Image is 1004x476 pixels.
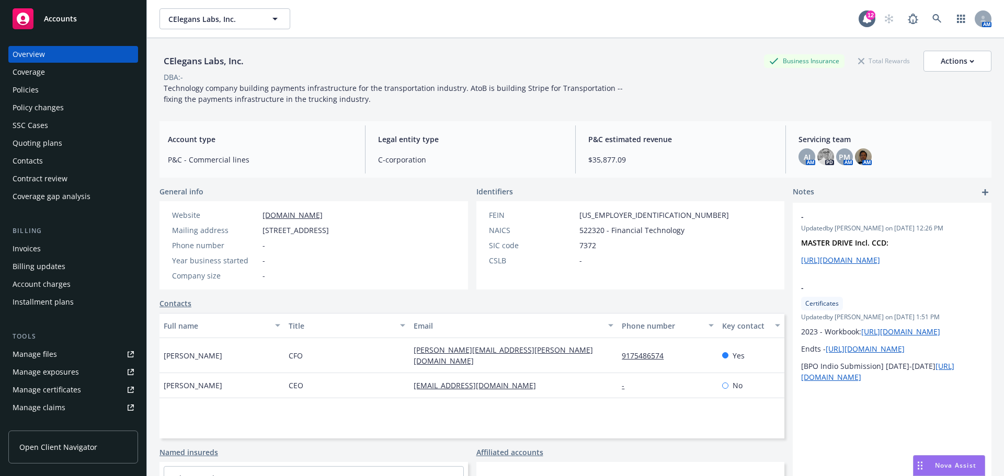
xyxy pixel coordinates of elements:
span: - [801,282,956,293]
div: Phone number [622,320,702,331]
a: Manage certificates [8,381,138,398]
div: Policies [13,82,39,98]
div: 12 [866,10,875,19]
span: CFO [289,350,303,361]
div: Manage certificates [13,381,81,398]
a: [URL][DOMAIN_NAME] [826,344,905,354]
button: Phone number [618,313,717,338]
div: -Updatedby [PERSON_NAME] on [DATE] 12:26 PMMASTER DRIVE Incl. CCD:[URL][DOMAIN_NAME] [793,203,991,274]
button: Email [409,313,618,338]
span: $35,877.09 [588,154,773,165]
span: [PERSON_NAME] [164,380,222,391]
div: Coverage [13,64,45,80]
a: Installment plans [8,294,138,310]
span: - [263,270,265,281]
span: [PERSON_NAME] [164,350,222,361]
button: Key contact [718,313,784,338]
a: [PERSON_NAME][EMAIL_ADDRESS][PERSON_NAME][DOMAIN_NAME] [414,345,593,366]
a: Manage BORs [8,417,138,434]
a: Account charges [8,276,138,293]
span: Technology company building payments infrastructure for the transportation industry. AtoB is buil... [164,83,625,104]
button: Title [284,313,409,338]
span: C-corporation [378,154,563,165]
div: Key contact [722,320,769,331]
div: Account charges [13,276,71,293]
span: Notes [793,186,814,199]
span: - [801,211,956,222]
div: Phone number [172,240,258,251]
span: Updated by [PERSON_NAME] on [DATE] 12:26 PM [801,224,983,233]
div: Email [414,320,602,331]
div: Website [172,210,258,220]
a: Overview [8,46,138,63]
div: DBA: - [164,72,183,83]
span: Account type [168,134,352,145]
a: Affiliated accounts [476,447,543,458]
a: [URL][DOMAIN_NAME] [801,255,880,265]
span: - [579,255,582,266]
div: NAICS [489,225,575,236]
span: No [733,380,743,391]
span: 522320 - Financial Technology [579,225,684,236]
span: General info [159,186,203,197]
a: Invoices [8,240,138,257]
div: Drag to move [914,456,927,475]
a: Start snowing [878,8,899,29]
span: CEO [289,380,303,391]
a: Manage exposures [8,364,138,380]
div: -CertificatesUpdatedby [PERSON_NAME] on [DATE] 1:51 PM2023 - Workbook:[URL][DOMAIN_NAME]Endts -[U... [793,274,991,391]
span: - [263,255,265,266]
img: photo [817,148,834,165]
div: SIC code [489,240,575,251]
a: - [622,380,633,390]
a: Contract review [8,170,138,187]
div: FEIN [489,210,575,220]
a: [DOMAIN_NAME] [263,210,323,220]
strong: MASTER DRIVE Incl. CCD: [801,238,888,248]
div: Actions [941,51,974,71]
a: Manage claims [8,399,138,416]
a: Manage files [8,346,138,363]
span: Certificates [805,299,839,308]
a: Policies [8,82,138,98]
span: Open Client Navigator [19,442,97,452]
span: P&C estimated revenue [588,134,773,145]
a: Billing updates [8,258,138,275]
a: 9175486574 [622,351,672,361]
p: [BPO Indio Submission] [DATE]-[DATE] [801,361,983,382]
div: Contract review [13,170,67,187]
span: [STREET_ADDRESS] [263,225,329,236]
img: photo [855,148,872,165]
p: 2023 - Workbook: [801,326,983,337]
a: Contacts [159,298,191,309]
div: Manage claims [13,399,65,416]
div: Overview [13,46,45,63]
a: Search [927,8,948,29]
div: Mailing address [172,225,258,236]
div: CSLB [489,255,575,266]
div: Full name [164,320,269,331]
span: PM [839,152,850,162]
div: Manage BORs [13,417,62,434]
span: - [263,240,265,251]
a: SSC Cases [8,117,138,134]
a: Quoting plans [8,135,138,152]
div: Title [289,320,394,331]
a: [EMAIL_ADDRESS][DOMAIN_NAME] [414,380,544,390]
div: Contacts [13,153,43,169]
button: Actions [923,51,991,72]
div: Invoices [13,240,41,257]
span: 7372 [579,240,596,251]
a: Coverage [8,64,138,80]
span: CElegans Labs, Inc. [168,14,259,25]
span: Servicing team [798,134,983,145]
a: Contacts [8,153,138,169]
span: Identifiers [476,186,513,197]
a: Report a Bug [903,8,923,29]
div: Quoting plans [13,135,62,152]
a: Policy changes [8,99,138,116]
div: Billing [8,226,138,236]
div: Business Insurance [764,54,845,67]
div: Tools [8,331,138,342]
